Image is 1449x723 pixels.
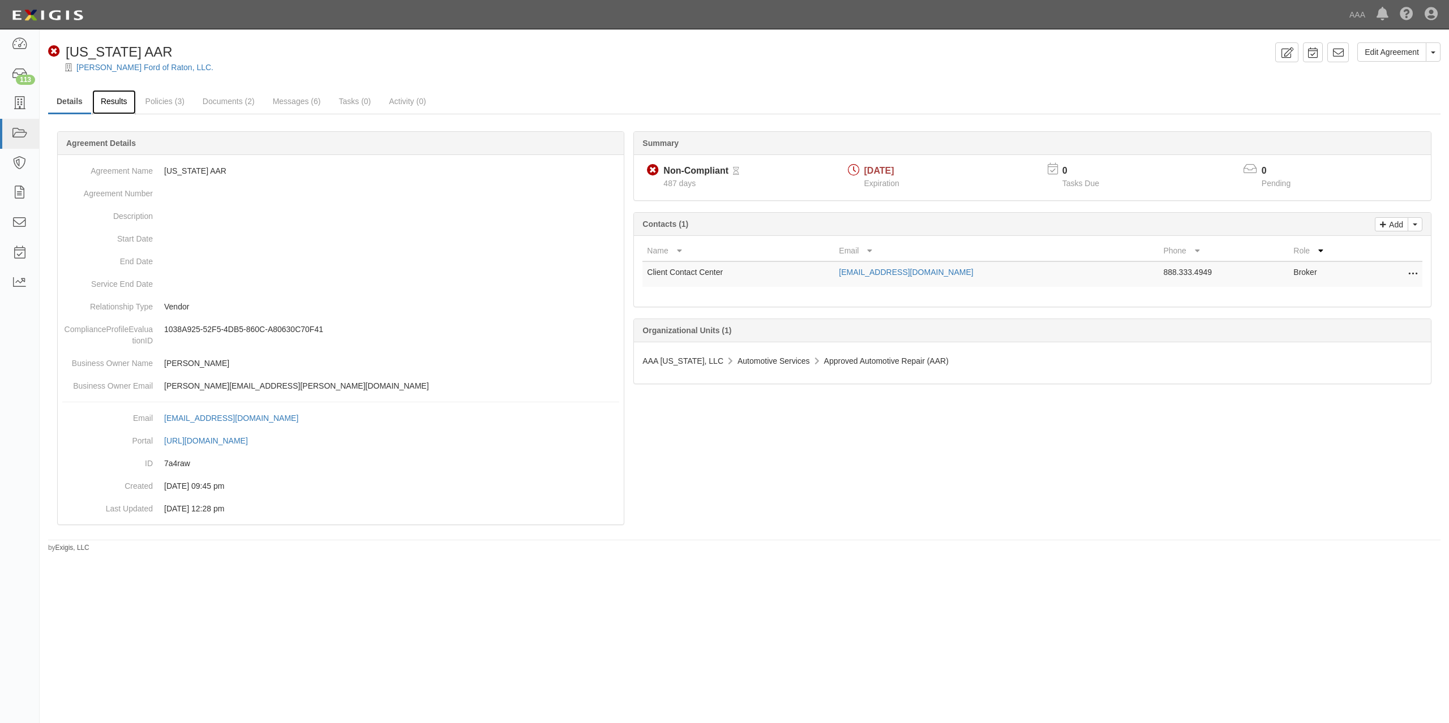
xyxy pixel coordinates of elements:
a: Add [1375,217,1408,231]
dt: Service End Date [62,273,153,290]
a: [URL][DOMAIN_NAME] [164,436,260,445]
dt: Agreement Name [62,160,153,177]
span: Expiration [864,179,899,188]
b: Summary [642,139,679,148]
p: [PERSON_NAME][EMAIL_ADDRESS][PERSON_NAME][DOMAIN_NAME] [164,380,619,391]
dt: Relationship Type [62,295,153,312]
a: Policies (3) [137,90,193,113]
dt: ComplianceProfileEvaluationID [62,318,153,346]
dd: [DATE] 09:45 pm [62,475,619,497]
td: 888.333.4949 [1159,261,1289,287]
dd: 7a4raw [62,452,619,475]
div: New Mexico AAR [48,42,173,62]
td: Client Contact Center [642,261,834,287]
a: Documents (2) [194,90,263,113]
dt: ID [62,452,153,469]
a: Results [92,90,136,114]
a: Messages (6) [264,90,329,113]
i: Pending Review [733,167,739,175]
p: 0 [1262,165,1305,178]
dt: Email [62,407,153,424]
small: by [48,543,89,553]
td: Broker [1289,261,1377,287]
dt: End Date [62,250,153,267]
span: Approved Automotive Repair (AAR) [824,356,949,365]
th: Phone [1159,240,1289,261]
dt: Portal [62,429,153,446]
th: Role [1289,240,1377,261]
div: [EMAIL_ADDRESS][DOMAIN_NAME] [164,412,298,424]
span: AAA [US_STATE], LLC [642,356,723,365]
a: [EMAIL_ADDRESS][DOMAIN_NAME] [164,414,311,423]
dt: Created [62,475,153,492]
p: 0 [1062,165,1113,178]
span: [DATE] [864,166,894,175]
th: Email [834,240,1159,261]
div: 113 [16,75,35,85]
dd: Vendor [62,295,619,318]
dt: Last Updated [62,497,153,514]
i: Non-Compliant [48,46,60,58]
span: Since 06/01/2024 [663,179,696,188]
i: Non-Compliant [647,165,659,177]
th: Name [642,240,834,261]
a: Tasks (0) [330,90,379,113]
dd: [US_STATE] AAR [62,160,619,182]
a: Exigis, LLC [55,544,89,552]
dd: [DATE] 12:28 pm [62,497,619,520]
span: [US_STATE] AAR [66,44,173,59]
dt: Description [62,205,153,222]
dt: Business Owner Email [62,375,153,391]
img: logo-5460c22ac91f19d4615b14bd174203de0afe785f0fc80cf4dbbc73dc1793850b.png [8,5,87,25]
b: Organizational Units (1) [642,326,731,335]
div: Non-Compliant [663,165,728,178]
i: Help Center - Complianz [1400,8,1413,21]
a: Details [48,90,91,114]
a: [EMAIL_ADDRESS][DOMAIN_NAME] [839,268,973,277]
dt: Start Date [62,227,153,244]
p: [PERSON_NAME] [164,358,619,369]
dt: Business Owner Name [62,352,153,369]
span: Tasks Due [1062,179,1099,188]
b: Contacts (1) [642,220,688,229]
span: Pending [1262,179,1291,188]
a: AAA [1344,3,1371,26]
p: 1038A925-52F5-4DB5-860C-A80630C70F41 [164,324,619,335]
p: Add [1386,218,1403,231]
a: [PERSON_NAME] Ford of Raton, LLC. [76,63,213,72]
a: Edit Agreement [1357,42,1426,62]
span: Automotive Services [738,356,810,365]
dt: Agreement Number [62,182,153,199]
b: Agreement Details [66,139,136,148]
a: Activity (0) [380,90,434,113]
